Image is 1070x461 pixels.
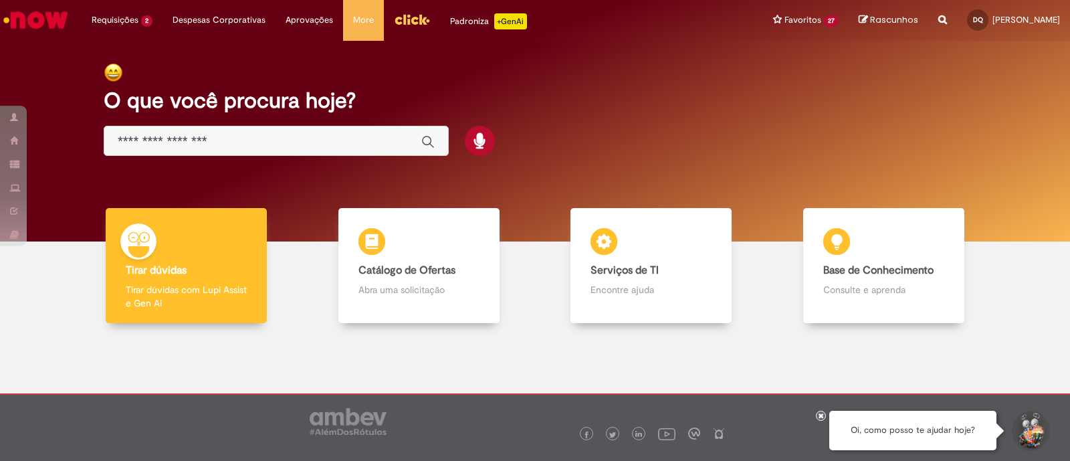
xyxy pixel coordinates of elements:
[126,283,247,310] p: Tirar dúvidas com Lupi Assist e Gen Ai
[658,425,675,442] img: logo_footer_youtube.png
[591,264,659,277] b: Serviços de TI
[635,431,642,439] img: logo_footer_linkedin.png
[286,13,333,27] span: Aprovações
[1010,411,1050,451] button: Iniciar Conversa de Suporte
[823,264,934,277] b: Base de Conhecimento
[358,264,455,277] b: Catálogo de Ofertas
[353,13,374,27] span: More
[104,89,966,112] h2: O que você procura hoje?
[358,283,479,296] p: Abra uma solicitação
[768,208,1000,324] a: Base de Conhecimento Consulte e aprenda
[829,411,996,450] div: Oi, como posso te ajudar hoje?
[70,208,303,324] a: Tirar dúvidas Tirar dúvidas com Lupi Assist e Gen Ai
[784,13,821,27] span: Favoritos
[591,283,712,296] p: Encontre ajuda
[1,7,70,33] img: ServiceNow
[992,14,1060,25] span: [PERSON_NAME]
[823,283,944,296] p: Consulte e aprenda
[104,63,123,82] img: happy-face.png
[688,428,700,440] img: logo_footer_workplace.png
[824,15,839,27] span: 27
[535,208,768,324] a: Serviços de TI Encontre ajuda
[126,264,187,277] b: Tirar dúvidas
[713,428,725,440] img: logo_footer_naosei.png
[450,13,527,29] div: Padroniza
[92,13,138,27] span: Requisições
[870,13,918,26] span: Rascunhos
[141,15,152,27] span: 2
[394,9,430,29] img: click_logo_yellow_360x200.png
[859,14,918,27] a: Rascunhos
[973,15,983,24] span: DQ
[173,13,265,27] span: Despesas Corporativas
[494,13,527,29] p: +GenAi
[303,208,536,324] a: Catálogo de Ofertas Abra uma solicitação
[609,432,616,438] img: logo_footer_twitter.png
[583,432,590,438] img: logo_footer_facebook.png
[310,408,387,435] img: logo_footer_ambev_rotulo_gray.png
